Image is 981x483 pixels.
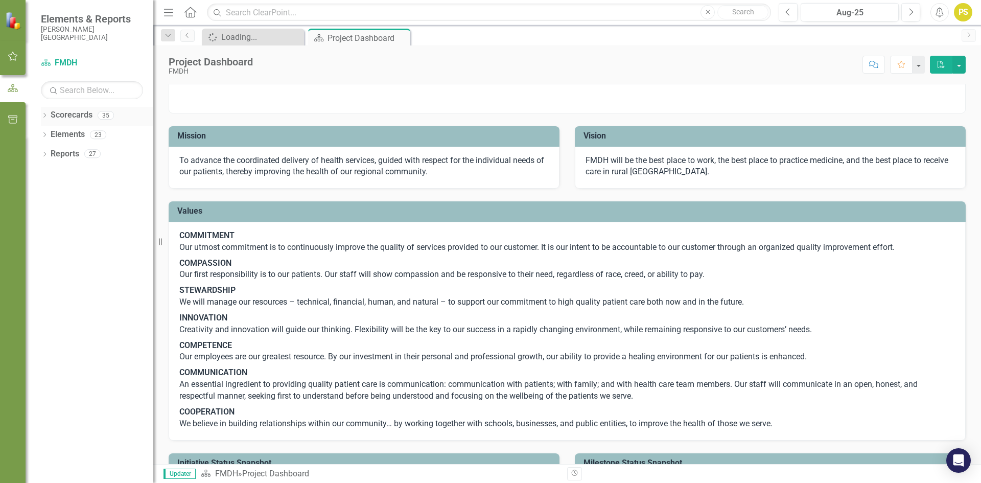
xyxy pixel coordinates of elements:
[179,258,231,268] strong: COMPASSION
[179,256,955,283] p: Our first responsibility is to our patients. Our staff will show compassion and be responsive to ...
[179,285,236,295] strong: STEWARDSHIP
[717,5,768,19] button: Search
[179,367,247,377] strong: COMMUNICATION
[586,155,955,178] p: FMDH will be the best place to work, the best place to practice medicine, and the best place to r...
[169,56,253,67] div: Project Dashboard
[242,469,309,478] div: Project Dashboard
[328,32,408,44] div: Project Dashboard
[51,109,92,121] a: Scorecards
[583,131,961,141] h3: Vision
[41,25,143,42] small: [PERSON_NAME][GEOGRAPHIC_DATA]
[90,130,106,139] div: 23
[163,469,196,479] span: Updater
[41,13,143,25] span: Elements & Reports
[51,129,85,141] a: Elements
[179,340,232,350] strong: COMPETENCE
[804,7,895,19] div: Aug-25
[221,31,301,43] div: Loading...
[583,458,961,468] h3: Milestone Status Snapshot
[954,3,972,21] button: PS
[201,468,559,480] div: »
[179,230,955,256] p: Our utmost commitment is to continuously improve the quality of services provided to our customer...
[204,31,301,43] a: Loading...
[51,148,79,160] a: Reports
[179,310,955,338] p: Creativity and innovation will guide our thinking. Flexibility will be the key to our success in ...
[179,155,549,178] p: To advance the coordinated delivery of health services, guided with respect for the individual ne...
[177,206,961,216] h3: Values
[177,131,554,141] h3: Mission
[801,3,899,21] button: Aug-25
[207,4,771,21] input: Search ClearPoint...
[946,448,971,473] div: Open Intercom Messenger
[179,231,235,240] strong: COMMITMENT
[41,81,143,99] input: Search Below...
[179,338,955,365] p: Our employees are our greatest resource. By our investment in their personal and professional gro...
[179,283,955,310] p: We will manage our resources – technical, financial, human, and natural – to support our commitme...
[41,57,143,69] a: FMDH
[98,111,114,120] div: 35
[179,365,955,404] p: An essential ingredient to providing quality patient care is communication: communication with pa...
[177,458,554,468] h3: Initiative Status Snapshot
[215,469,238,478] a: FMDH
[179,313,227,323] strong: INNOVATION
[84,150,101,158] div: 27
[179,407,235,417] strong: COOPERATION
[179,404,955,430] p: We believe in building relationships within our community… by working together with schools, busi...
[169,67,253,75] div: FMDH
[5,12,23,30] img: ClearPoint Strategy
[732,8,754,16] span: Search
